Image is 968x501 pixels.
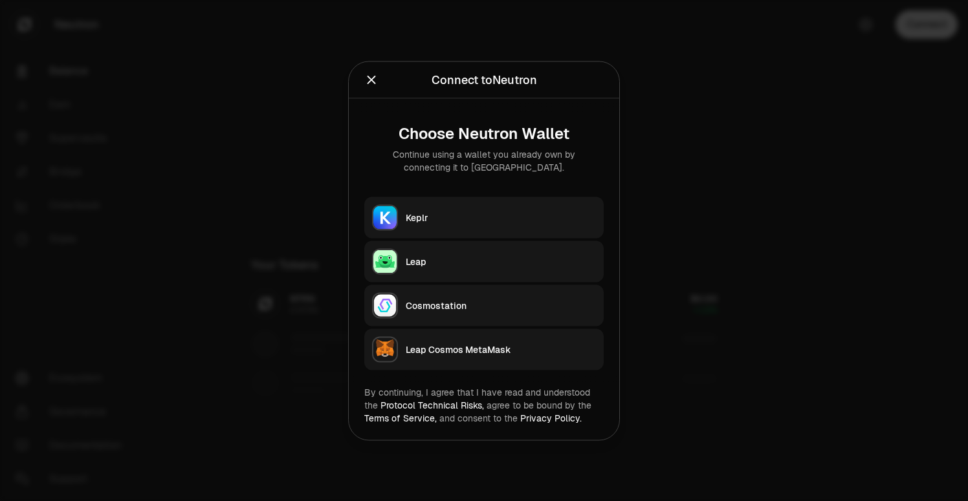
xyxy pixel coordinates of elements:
[406,343,596,356] div: Leap Cosmos MetaMask
[364,284,604,326] button: CosmostationCosmostation
[373,206,397,229] img: Keplr
[406,299,596,312] div: Cosmostation
[364,412,437,423] a: Terms of Service,
[364,240,604,282] button: LeapLeap
[520,412,582,423] a: Privacy Policy.
[364,70,379,89] button: Close
[406,255,596,268] div: Leap
[373,337,397,361] img: Leap Cosmos MetaMask
[406,211,596,224] div: Keplr
[364,385,604,424] div: By continuing, I agree that I have read and understood the agree to be bound by the and consent t...
[364,197,604,238] button: KeplrKeplr
[373,293,397,317] img: Cosmostation
[432,70,537,89] div: Connect to Neutron
[375,147,593,173] div: Continue using a wallet you already own by connecting it to [GEOGRAPHIC_DATA].
[373,250,397,273] img: Leap
[364,328,604,370] button: Leap Cosmos MetaMaskLeap Cosmos MetaMask
[380,399,484,410] a: Protocol Technical Risks,
[375,124,593,142] div: Choose Neutron Wallet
